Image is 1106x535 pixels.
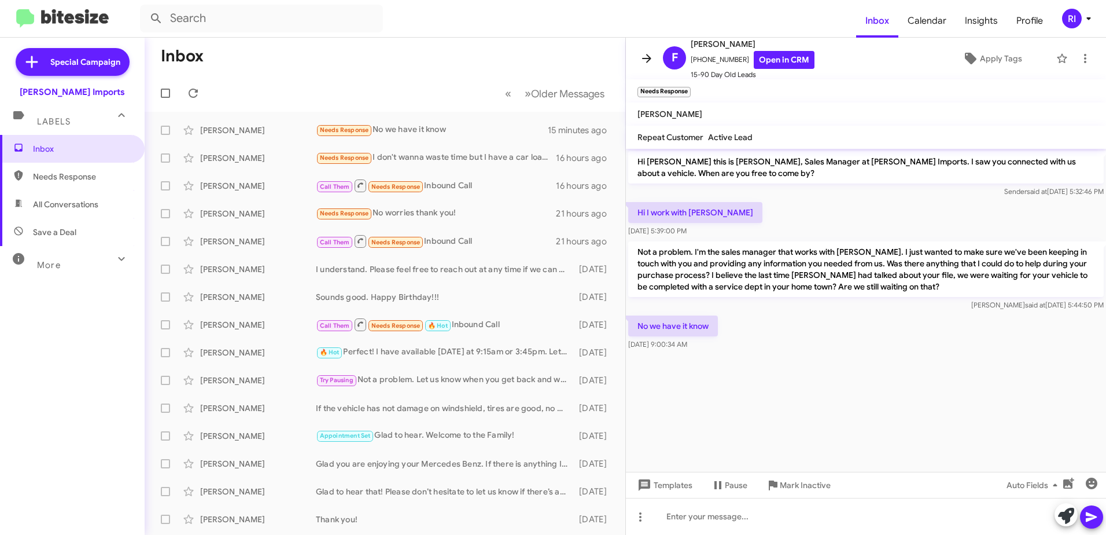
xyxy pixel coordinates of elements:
span: Apply Tags [980,48,1022,69]
span: Pause [725,475,747,496]
div: [PERSON_NAME] [200,180,316,192]
div: 15 minutes ago [548,124,616,136]
div: Thank you! [316,514,574,525]
input: Search [140,5,383,32]
div: No worries thank you! [316,207,556,220]
div: Inbound Call [316,317,574,332]
p: No we have it know [628,316,718,336]
div: RI [1062,9,1082,28]
div: 21 hours ago [556,236,616,247]
div: I don't wanna waste time but I have a car loan with coastlife but I could've traded it in a year ... [316,151,556,164]
button: Previous [498,82,518,105]
span: [PERSON_NAME] [DATE] 5:44:50 PM [971,301,1104,309]
span: Special Campaign [50,56,120,68]
span: Needs Response [33,171,131,182]
span: Sender [DATE] 5:32:46 PM [1004,187,1104,196]
div: Not a problem. Let us know when you get back and we can set up a time. [316,373,574,387]
div: [DATE] [574,319,616,331]
span: Mark Inactive [780,475,831,496]
div: [PERSON_NAME] [200,124,316,136]
span: » [525,86,531,101]
div: [DATE] [574,402,616,414]
p: Hi [PERSON_NAME] this is [PERSON_NAME], Sales Manager at [PERSON_NAME] Imports. I saw you connect... [628,151,1104,184]
h1: Inbox [161,47,204,65]
span: [DATE] 5:39:00 PM [628,226,687,235]
span: Inbox [33,143,131,155]
a: Inbox [856,4,898,38]
div: Glad you are enjoying your Mercedes Benz. If there is anything I can do in the future, do not hes... [316,458,574,470]
small: Needs Response [637,87,691,97]
a: Calendar [898,4,956,38]
span: Templates [635,475,692,496]
div: Perfect! I have available [DATE] at 9:15am or 3:45pm. Let me know if either of those times work f... [316,346,574,359]
button: Templates [626,475,702,496]
a: Special Campaign [16,48,130,76]
div: [DATE] [574,375,616,386]
span: Needs Response [371,322,421,329]
div: No we have it know [316,123,548,137]
span: Call Them [320,239,350,246]
div: [PERSON_NAME] [200,236,316,247]
span: Needs Response [320,126,369,134]
span: Needs Response [320,210,369,217]
span: said at [1025,301,1045,309]
div: [PERSON_NAME] [200,430,316,442]
div: [PERSON_NAME] [200,486,316,497]
span: Older Messages [531,87,604,100]
button: RI [1052,9,1093,28]
div: [PERSON_NAME] [200,347,316,358]
a: Insights [956,4,1007,38]
div: If the vehicle has not damage on windshield, tires are good, no body damage. It should bring betw... [316,402,574,414]
div: [DATE] [574,486,616,497]
div: [PERSON_NAME] [200,458,316,470]
button: Next [518,82,611,105]
div: [DATE] [574,347,616,358]
button: Auto Fields [997,475,1071,496]
div: Sounds good. Happy Birthday!!! [316,291,574,303]
span: Auto Fields [1007,475,1062,496]
div: Glad to hear. Welcome to the Family! [316,429,574,442]
span: [PERSON_NAME] [637,109,702,119]
span: Try Pausing [320,376,353,384]
div: 16 hours ago [556,180,616,192]
button: Mark Inactive [757,475,840,496]
span: Needs Response [371,183,421,190]
div: [PERSON_NAME] [200,208,316,219]
a: Profile [1007,4,1052,38]
span: Call Them [320,322,350,329]
nav: Page navigation example [499,82,611,105]
button: Apply Tags [933,48,1050,69]
div: [DATE] [574,458,616,470]
span: Active Lead [708,132,753,142]
p: Hi I work with [PERSON_NAME] [628,202,762,223]
span: 🔥 Hot [428,322,448,329]
span: More [37,260,61,270]
span: said at [1027,187,1047,196]
span: [PERSON_NAME] [691,37,814,51]
span: [DATE] 9:00:34 AM [628,340,687,349]
span: All Conversations [33,199,98,210]
span: Needs Response [371,239,421,246]
span: 15-90 Day Old Leads [691,69,814,80]
button: Pause [702,475,757,496]
div: [DATE] [574,263,616,275]
span: Needs Response [320,154,369,162]
div: 21 hours ago [556,208,616,219]
span: [PHONE_NUMBER] [691,51,814,69]
span: « [505,86,511,101]
span: 🔥 Hot [320,349,340,356]
span: Save a Deal [33,226,76,238]
span: Repeat Customer [637,132,703,142]
div: Glad to hear that! Please don’t hesitate to let us know if there’s anything else we can do to ass... [316,486,574,497]
div: [PERSON_NAME] [200,263,316,275]
div: [DATE] [574,291,616,303]
div: [DATE] [574,430,616,442]
span: Call Them [320,183,350,190]
a: Open in CRM [754,51,814,69]
div: [PERSON_NAME] [200,291,316,303]
div: [PERSON_NAME] [200,375,316,386]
